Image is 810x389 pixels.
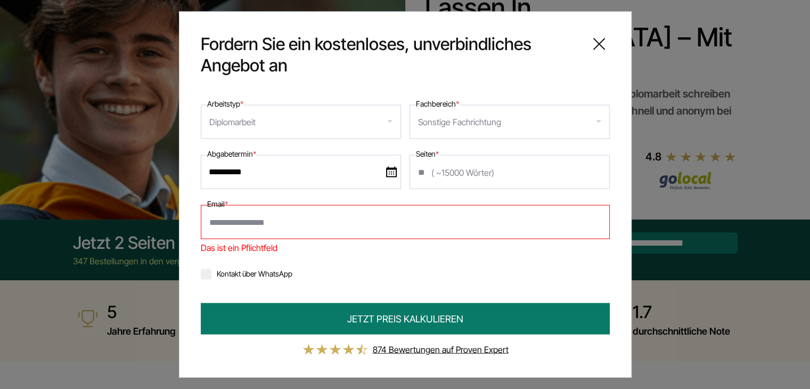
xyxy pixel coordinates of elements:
[416,148,439,160] label: Seiten
[207,148,256,160] label: Abgabetermin
[416,98,459,110] label: Fachbereich
[201,239,610,256] span: Das ist ein Pflichtfeld
[201,155,401,189] input: date
[207,198,228,210] label: Email
[201,303,610,335] button: JETZT PREIS KALKULIEREN
[207,98,243,110] label: Arbeitstyp
[386,167,397,177] img: date
[373,344,509,355] a: 874 Bewertungen auf Proven Expert
[209,114,256,131] div: Diplomarbeit
[418,114,501,131] div: Sonstige Fachrichtung
[347,312,463,326] span: JETZT PREIS KALKULIEREN
[201,269,292,278] label: Kontakt über WhatsApp
[201,34,580,76] span: Fordern Sie ein kostenloses, unverbindliches Angebot an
